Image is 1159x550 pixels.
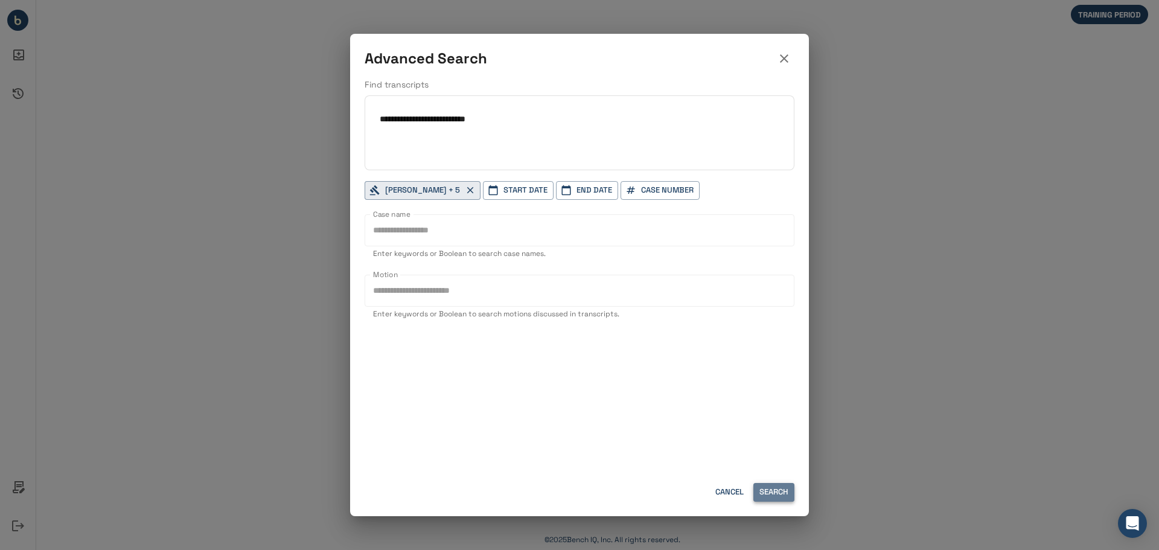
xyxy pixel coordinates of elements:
[556,181,618,200] button: End Date
[621,181,700,200] button: Case Number
[373,309,786,321] p: Enter keywords or Boolean to search motions discussed in transcripts.
[365,181,481,200] button: [PERSON_NAME] + 5
[365,78,794,91] p: Find transcripts
[365,49,487,68] h5: Advanced Search
[483,181,554,200] button: Start Date
[710,483,749,502] button: Cancel
[373,269,398,280] label: Motion
[753,483,794,502] button: Search
[373,209,410,219] label: Case name
[1118,509,1147,538] div: Open Intercom Messenger
[373,248,786,260] p: Enter keywords or Boolean to search case names.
